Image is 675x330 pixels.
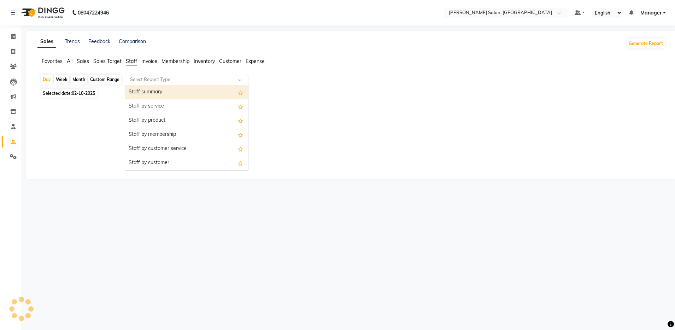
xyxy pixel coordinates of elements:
[125,114,248,128] div: Staff by product
[238,116,243,125] span: Add this report to Favorites List
[54,75,69,85] div: Week
[219,58,241,64] span: Customer
[78,3,109,23] b: 08047224946
[88,75,121,85] div: Custom Range
[18,3,66,23] img: logo
[125,142,248,156] div: Staff by customer service
[119,38,146,45] a: Comparison
[246,58,265,64] span: Expense
[238,88,243,97] span: Add this report to Favorites List
[238,131,243,139] span: Add this report to Favorites List
[162,58,189,64] span: Membership
[67,58,72,64] span: All
[41,75,53,85] div: Day
[141,58,157,64] span: Invoice
[238,145,243,153] span: Add this report to Favorites List
[126,58,137,64] span: Staff
[77,58,89,64] span: Sales
[42,58,63,64] span: Favorites
[125,85,248,99] div: Staff summary
[238,102,243,111] span: Add this report to Favorites List
[125,99,248,114] div: Staff by service
[72,91,95,96] span: 02-10-2025
[194,58,215,64] span: Inventory
[125,156,248,170] div: Staff by customer
[71,75,87,85] div: Month
[37,35,56,48] a: Sales
[125,128,248,142] div: Staff by membership
[88,38,110,45] a: Feedback
[627,39,665,48] button: Generate Report
[93,58,122,64] span: Sales Target
[640,9,662,17] span: Manager
[125,85,248,170] ng-dropdown-panel: Options list
[238,159,243,167] span: Add this report to Favorites List
[41,89,97,98] span: Selected date:
[65,38,80,45] a: Trends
